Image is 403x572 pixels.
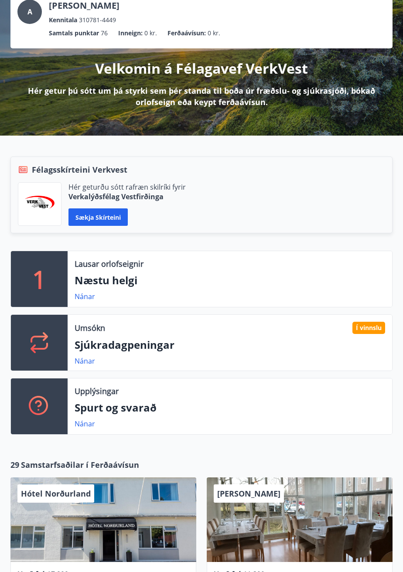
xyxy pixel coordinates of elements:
[21,488,91,499] span: Hótel Norðurland
[167,28,206,38] p: Ferðaávísun :
[75,400,385,415] p: Spurt og svarað
[75,337,385,352] p: Sjúkradagpeningar
[75,356,95,366] a: Nánar
[75,419,95,429] a: Nánar
[27,7,32,17] span: A
[352,322,385,334] div: Í vinnslu
[75,273,385,288] p: Næstu helgi
[95,59,308,78] p: Velkomin á Félagavef VerkVest
[101,28,108,38] span: 76
[118,28,143,38] p: Inneign :
[25,196,55,213] img: jihgzMk4dcgjRAW2aMgpbAqQEG7LZi0j9dOLAUvz.png
[79,15,116,25] span: 310781-4449
[32,164,127,175] span: Félagsskírteini Verkvest
[68,208,128,226] button: Sækja skírteini
[208,28,220,38] span: 0 kr.
[32,262,46,296] p: 1
[75,322,105,334] p: Umsókn
[21,459,139,470] span: Samstarfsaðilar í Ferðaávísun
[10,459,19,470] span: 29
[68,192,186,201] p: Verkalýðsfélag Vestfirðinga
[68,182,186,192] p: Hér geturðu sótt rafræn skilríki fyrir
[24,85,379,108] p: Hér getur þú sótt um þá styrki sem þér standa til boða úr fræðslu- og sjúkrasjóði, bókað orlofsei...
[75,385,119,397] p: Upplýsingar
[75,258,143,269] p: Lausar orlofseignir
[144,28,157,38] span: 0 kr.
[49,15,77,25] p: Kennitala
[49,28,99,38] p: Samtals punktar
[217,488,280,499] span: [PERSON_NAME]
[75,292,95,301] a: Nánar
